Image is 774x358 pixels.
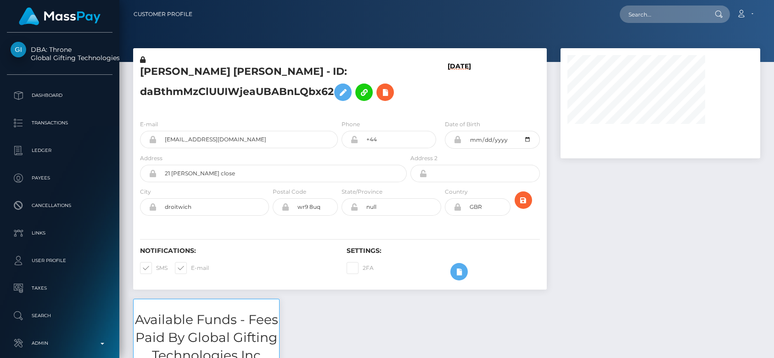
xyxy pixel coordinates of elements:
[7,139,112,162] a: Ledger
[620,6,706,23] input: Search...
[347,262,374,274] label: 2FA
[11,336,109,350] p: Admin
[11,199,109,213] p: Cancellations
[445,120,480,129] label: Date of Birth
[11,281,109,295] p: Taxes
[140,120,158,129] label: E-mail
[19,7,101,25] img: MassPay Logo
[273,188,306,196] label: Postal Code
[7,167,112,190] a: Payees
[7,112,112,134] a: Transactions
[7,45,112,62] span: DBA: Throne Global Gifting Technologies Inc
[347,247,539,255] h6: Settings:
[7,194,112,217] a: Cancellations
[11,171,109,185] p: Payees
[7,222,112,245] a: Links
[140,154,163,162] label: Address
[140,65,402,106] h5: [PERSON_NAME] [PERSON_NAME] - ID: daBthmMzClUUIWjeaUBABnLQbx62
[7,84,112,107] a: Dashboard
[7,332,112,355] a: Admin
[11,116,109,130] p: Transactions
[410,154,437,162] label: Address 2
[7,249,112,272] a: User Profile
[7,304,112,327] a: Search
[175,262,209,274] label: E-mail
[7,277,112,300] a: Taxes
[11,89,109,102] p: Dashboard
[11,144,109,157] p: Ledger
[11,226,109,240] p: Links
[140,188,151,196] label: City
[140,262,168,274] label: SMS
[11,254,109,268] p: User Profile
[342,188,382,196] label: State/Province
[140,247,333,255] h6: Notifications:
[448,62,471,109] h6: [DATE]
[342,120,360,129] label: Phone
[11,42,26,57] img: Global Gifting Technologies Inc
[11,309,109,323] p: Search
[134,5,192,24] a: Customer Profile
[445,188,468,196] label: Country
